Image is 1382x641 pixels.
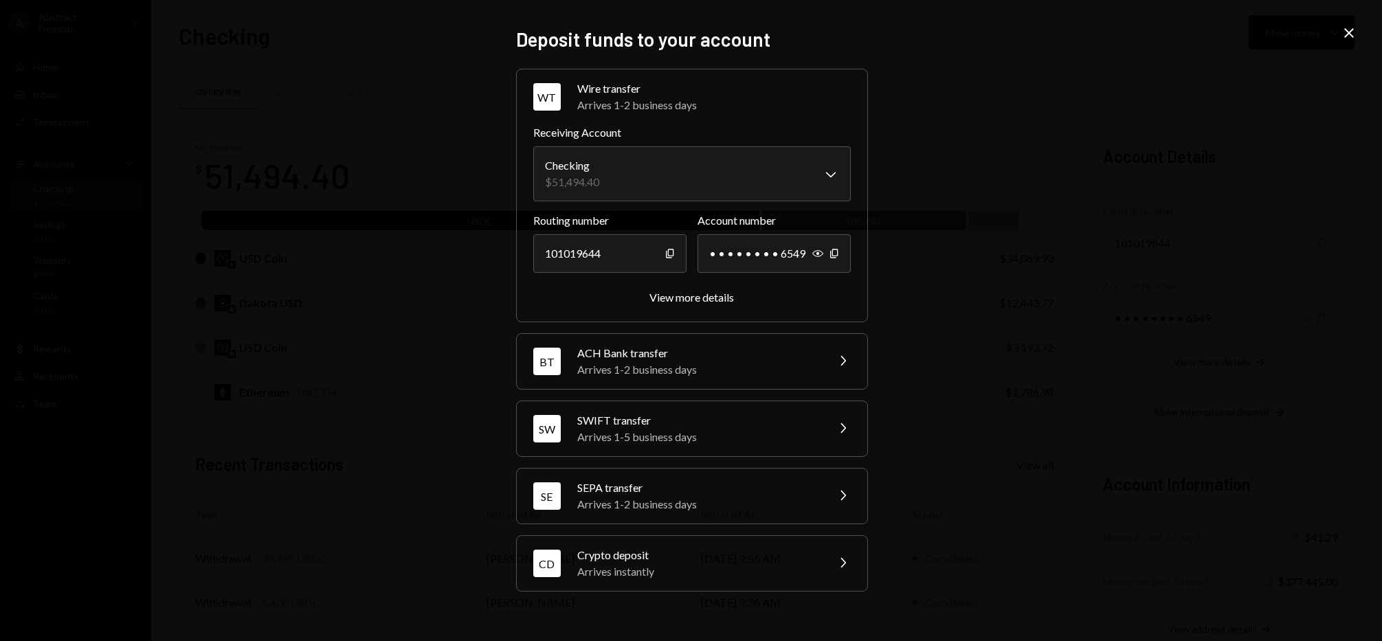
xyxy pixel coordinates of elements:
h2: Deposit funds to your account [516,26,867,53]
label: Account number [698,212,851,229]
div: Arrives 1-2 business days [577,496,818,513]
div: 101019644 [533,234,687,273]
div: • • • • • • • • 6549 [698,234,851,273]
button: View more details [649,291,734,305]
div: Arrives 1-2 business days [577,97,851,113]
div: Crypto deposit [577,547,818,563]
div: SWIFT transfer [577,412,818,429]
div: ACH Bank transfer [577,345,818,361]
button: CDCrypto depositArrives instantly [517,536,867,591]
div: View more details [649,291,734,304]
div: SW [533,415,561,442]
div: WT [533,83,561,111]
button: SWSWIFT transferArrives 1-5 business days [517,401,867,456]
div: Wire transfer [577,80,851,97]
button: Receiving Account [533,146,851,201]
div: SE [533,482,561,510]
div: Arrives 1-5 business days [577,429,818,445]
label: Receiving Account [533,124,851,141]
div: SEPA transfer [577,480,818,496]
div: WTWire transferArrives 1-2 business days [533,124,851,305]
button: WTWire transferArrives 1-2 business days [517,69,867,124]
div: CD [533,550,561,577]
div: Arrives 1-2 business days [577,361,818,378]
button: SESEPA transferArrives 1-2 business days [517,469,867,524]
label: Routing number [533,212,687,229]
button: BTACH Bank transferArrives 1-2 business days [517,334,867,389]
div: Arrives instantly [577,563,818,580]
div: BT [533,348,561,375]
